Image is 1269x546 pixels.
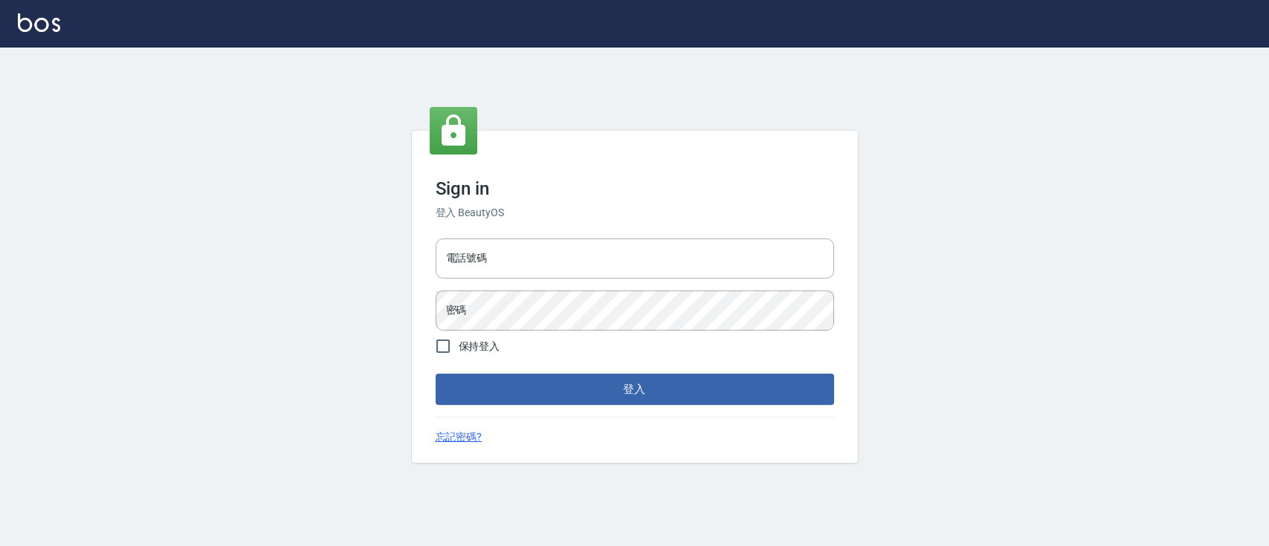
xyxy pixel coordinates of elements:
button: 登入 [436,374,834,405]
h6: 登入 BeautyOS [436,205,834,221]
span: 保持登入 [459,339,500,354]
a: 忘記密碼? [436,429,482,445]
img: Logo [18,13,60,32]
h3: Sign in [436,178,834,199]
